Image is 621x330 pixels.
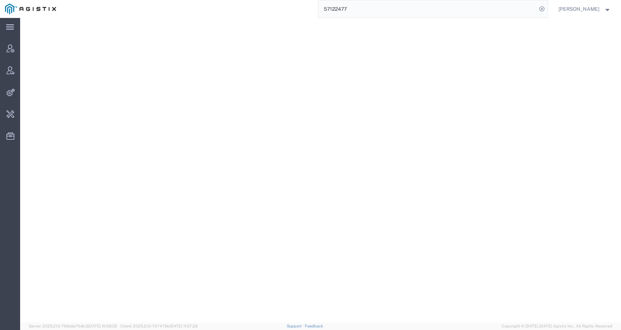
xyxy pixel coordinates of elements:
a: Support [287,324,305,328]
a: Feedback [305,324,323,328]
span: [DATE] 11:37:29 [170,324,198,328]
input: Search for shipment number, reference number [318,0,537,18]
iframe: FS Legacy Container [20,18,621,322]
img: logo [5,4,56,14]
span: Copyright © [DATE]-[DATE] Agistix Inc., All Rights Reserved [502,323,612,329]
span: [DATE] 10:09:35 [88,324,117,328]
button: [PERSON_NAME] [558,5,611,13]
span: Kate Petrenko [558,5,599,13]
span: Server: 2025.21.0-769a9a7b8c3 [29,324,117,328]
span: Client: 2025.21.0-7d7479b [120,324,198,328]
